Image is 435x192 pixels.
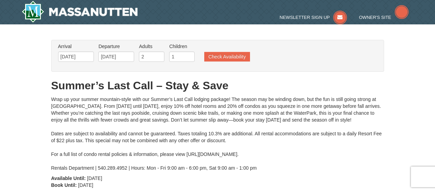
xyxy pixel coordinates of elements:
strong: Available Until: [51,176,86,181]
a: Newsletter Sign Up [280,15,347,20]
a: Owner's Site [359,15,409,20]
h1: Summer’s Last Call – Stay & Save [51,79,384,92]
button: Check Availability [204,52,250,61]
label: Children [169,43,195,50]
span: Owner's Site [359,15,391,20]
span: [DATE] [78,182,93,188]
strong: Book Until: [51,182,77,188]
label: Departure [98,43,134,50]
div: Wrap up your summer mountain-style with our Summer’s Last Call lodging package! The season may be... [51,96,384,171]
a: Massanutten Resort [22,1,138,23]
span: [DATE] [87,176,102,181]
label: Arrival [58,43,94,50]
img: Massanutten Resort Logo [22,1,138,23]
span: Newsletter Sign Up [280,15,330,20]
label: Adults [139,43,164,50]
